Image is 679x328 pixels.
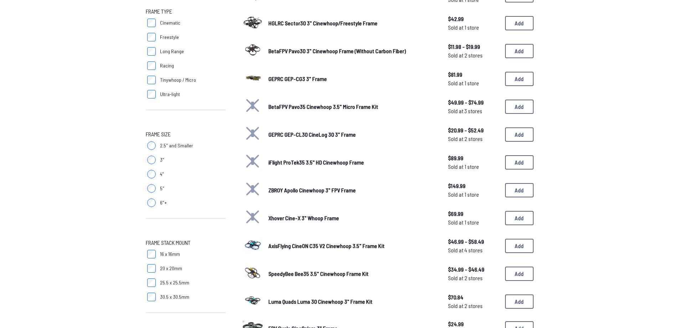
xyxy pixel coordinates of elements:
span: $20.99 - $52.49 [448,126,499,135]
a: BetaFPV Pavo35 Cinewhoop 3.5" Micro Frame Kit [268,102,437,111]
span: iFlight ProTek35 3.5" HD Cinewhoop Frame [268,159,364,166]
span: Frame Stack Mount [146,238,190,247]
span: Sold at 3 stores [448,107,499,115]
span: Luma Quads Luma 30 Cinewhoop 3" Frame Kit [268,298,372,305]
span: $46.99 - $58.49 [448,237,499,246]
span: 5" [160,185,164,192]
span: Sold at 2 stores [448,274,499,282]
button: Add [505,211,534,225]
span: BetaFPV Pavo35 Cinewhoop 3.5" Micro Frame Kit [268,103,378,110]
span: Long Range [160,48,184,55]
button: Add [505,100,534,114]
span: Frame Size [146,130,171,138]
a: image [243,68,263,90]
a: image [243,12,263,34]
span: AxisFlying CineON C35 V2 Cinewhoop 3.5" Frame Kit [268,242,385,249]
a: image [243,235,263,257]
button: Add [505,155,534,170]
span: ZBROY Apollo Cinewhoop 3" FPV Frame [268,187,356,193]
span: Xhover Cine-X 3" Whoop Frame [268,215,339,221]
input: Tinywhoop / Micro [147,76,156,84]
span: 30.5 x 30.5mm [160,293,189,301]
a: AxisFlying CineON C35 V2 Cinewhoop 3.5" Frame Kit [268,242,437,250]
span: Tinywhoop / Micro [160,76,196,84]
span: 2.5" and Smaller [160,142,193,149]
span: HGLRC Sector30 3" Cinewhoop/Freestyle Frame [268,20,377,26]
span: $89.99 [448,154,499,162]
input: Long Range [147,47,156,56]
button: Add [505,267,534,281]
a: image [243,291,263,313]
span: $149.99 [448,182,499,190]
img: image [243,68,263,88]
a: Luma Quads Luma 30 Cinewhoop 3" Frame Kit [268,297,437,306]
img: image [243,12,263,32]
button: Add [505,183,534,197]
span: Sold at 1 store [448,79,499,87]
input: 20 x 20mm [147,264,156,273]
span: 6"+ [160,199,167,206]
a: Xhover Cine-X 3" Whoop Frame [268,214,437,222]
input: 16 x 16mm [147,250,156,258]
button: Add [505,294,534,309]
span: $69.99 [448,210,499,218]
span: Racing [160,62,174,69]
a: HGLRC Sector30 3" Cinewhoop/Freestyle Frame [268,19,437,27]
span: BetaFPV Pavo30 3" Cinewhoop Frame (Without Carbon Fiber) [268,47,406,54]
input: 5" [147,184,156,193]
span: 3" [160,156,164,163]
input: Racing [147,61,156,70]
input: Freestyle [147,33,156,41]
img: image [243,40,263,60]
a: GEPRC GEP-CL30 CineLog 30 3" Frame [268,130,437,139]
button: Add [505,16,534,30]
span: $42.99 [448,15,499,23]
a: image [243,40,263,62]
a: image [243,263,263,285]
span: Sold at 1 store [448,218,499,227]
span: $34.99 - $46.49 [448,265,499,274]
button: Add [505,44,534,58]
input: 4" [147,170,156,178]
a: iFlight ProTek35 3.5" HD Cinewhoop Frame [268,158,437,167]
span: Freestyle [160,34,179,41]
a: BetaFPV Pavo30 3" Cinewhoop Frame (Without Carbon Fiber) [268,47,437,55]
span: $11.98 - $19.99 [448,42,499,51]
span: Ultra-light [160,91,180,98]
a: ZBROY Apollo Cinewhoop 3" FPV Frame [268,186,437,195]
span: $70.84 [448,293,499,302]
input: 30.5 x 30.5mm [147,293,156,301]
img: image [243,291,263,311]
img: image [243,263,263,283]
span: 20 x 20mm [160,265,182,272]
button: Add [505,127,534,142]
input: Cinematic [147,19,156,27]
a: SpeedyBee Bee35 3.5" Cinewhoop Frame Kit [268,269,437,278]
span: $49.99 - $74.99 [448,98,499,107]
input: Ultra-light [147,90,156,99]
input: 6"+ [147,198,156,207]
span: Sold at 1 store [448,23,499,32]
input: 2.5" and Smaller [147,141,156,150]
span: 25.5 x 25.5mm [160,279,189,286]
img: image [243,235,263,255]
span: SpeedyBee Bee35 3.5" Cinewhoop Frame Kit [268,270,369,277]
span: Sold at 4 stores [448,246,499,254]
span: 4" [160,171,164,178]
span: Sold at 1 store [448,190,499,199]
button: Add [505,72,534,86]
span: Sold at 2 stores [448,135,499,143]
span: $81.99 [448,70,499,79]
input: 25.5 x 25.5mm [147,278,156,287]
span: GEPRC GEP-CL30 CineLog 30 3" Frame [268,131,356,138]
button: Add [505,239,534,253]
span: GEPRC GEP-CG3 3" Frame [268,75,327,82]
input: 3" [147,156,156,164]
span: 16 x 16mm [160,251,180,258]
span: Cinematic [160,19,180,26]
span: Sold at 2 stores [448,302,499,310]
a: GEPRC GEP-CG3 3" Frame [268,75,437,83]
span: Sold at 2 stores [448,51,499,60]
span: Sold at 1 store [448,162,499,171]
span: Frame Type [146,7,172,16]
